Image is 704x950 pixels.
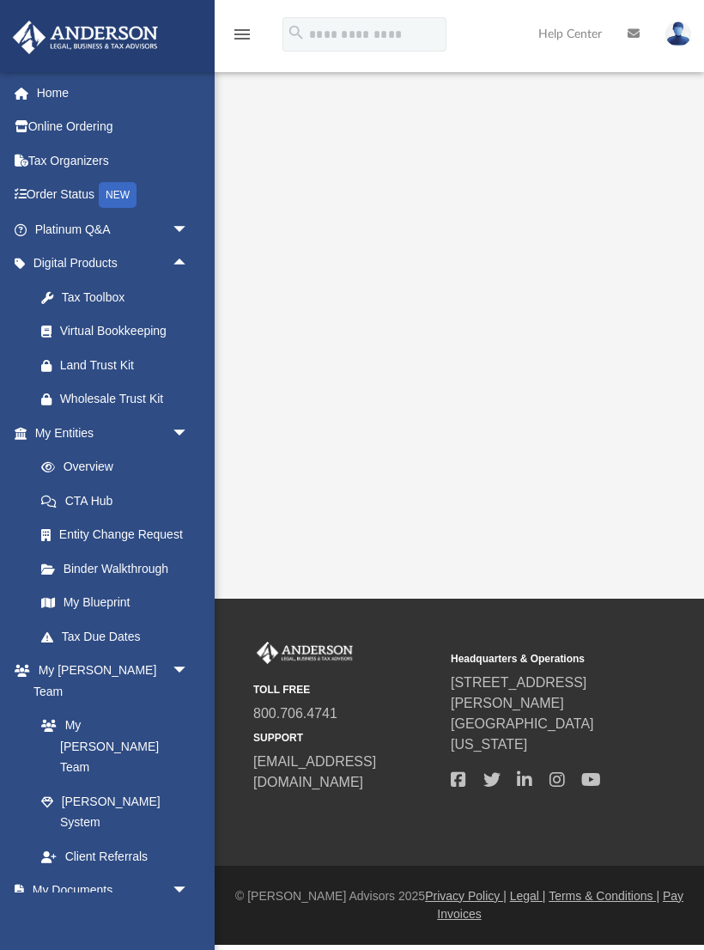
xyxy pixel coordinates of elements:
small: Headquarters & Operations [451,651,636,667]
i: search [287,23,306,42]
a: Tax Organizers [12,143,215,178]
a: My [PERSON_NAME] Teamarrow_drop_down [12,654,206,709]
a: Legal | [510,889,546,903]
span: arrow_drop_up [172,247,206,282]
a: [STREET_ADDRESS][PERSON_NAME] [451,675,586,710]
a: Order StatusNEW [12,178,215,213]
span: arrow_drop_down [172,874,206,909]
a: My [PERSON_NAME] Team [24,709,197,785]
a: Virtual Bookkeeping [24,314,215,349]
div: NEW [99,182,137,208]
a: [EMAIL_ADDRESS][DOMAIN_NAME] [253,754,376,789]
a: Binder Walkthrough [24,551,215,586]
a: My Entitiesarrow_drop_down [12,416,215,450]
small: TOLL FREE [253,682,439,697]
a: Online Ordering [12,110,215,144]
a: Client Referrals [24,839,206,874]
div: Land Trust Kit [60,355,193,376]
a: Land Trust Kit [24,348,215,382]
a: [PERSON_NAME] System [24,784,206,839]
span: arrow_drop_down [172,212,206,247]
a: Wholesale Trust Kit [24,382,215,417]
div: © [PERSON_NAME] Advisors 2025 [215,887,704,923]
a: My Documentsarrow_drop_down [12,874,206,908]
i: menu [232,24,252,45]
a: CTA Hub [24,484,215,518]
a: menu [232,33,252,45]
small: SUPPORT [253,730,439,746]
a: My Blueprint [24,586,206,620]
img: Anderson Advisors Platinum Portal [253,642,356,664]
div: Wholesale Trust Kit [60,388,193,410]
a: Digital Productsarrow_drop_up [12,247,215,281]
a: Pay Invoices [437,889,683,921]
div: Virtual Bookkeeping [60,320,193,342]
span: arrow_drop_down [172,654,206,689]
a: Privacy Policy | [425,889,507,903]
a: Entity Change Request [24,518,215,552]
a: Tax Toolbox [24,280,215,314]
a: 800.706.4741 [253,706,337,721]
img: Anderson Advisors Platinum Portal [8,21,163,54]
a: [GEOGRAPHIC_DATA][US_STATE] [451,716,594,752]
div: Tax Toolbox [60,287,193,308]
a: Overview [24,450,215,484]
a: Home [12,76,215,110]
a: Platinum Q&Aarrow_drop_down [12,212,215,247]
span: arrow_drop_down [172,416,206,451]
a: Tax Due Dates [24,619,215,654]
img: User Pic [665,21,691,46]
